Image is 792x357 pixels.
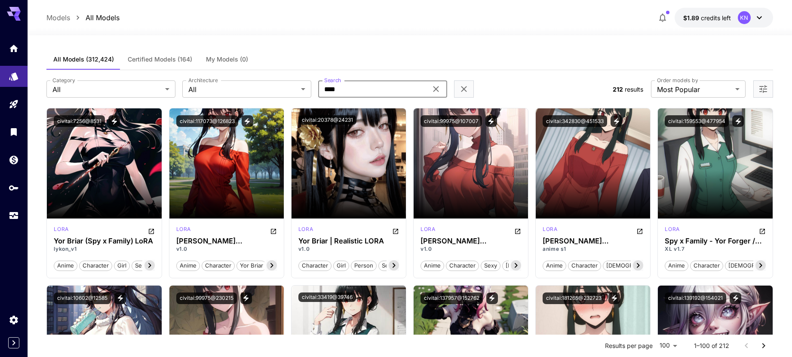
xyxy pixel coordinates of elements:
[79,260,112,271] button: character
[54,262,77,270] span: anime
[298,237,399,245] h3: Yor Briar | Realistic LORA
[378,260,398,271] button: sexy
[9,126,19,137] div: Library
[132,262,151,270] span: sexy
[421,262,444,270] span: anime
[568,260,601,271] button: character
[625,86,643,93] span: results
[421,237,521,245] div: Yor Briar (ヨル・ブライア) / Yor Forger (ヨル・フォージャー) - Spy x Family (スパイファミリー) - COMMISSION W/ DATASET
[421,245,521,253] p: v1.0
[206,55,248,63] span: My Models (0)
[9,71,19,82] div: Models
[755,337,772,354] button: Go to next page
[46,12,70,23] a: Models
[128,55,192,63] span: Certified Models (164)
[543,260,566,271] button: anime
[543,262,566,270] span: anime
[665,225,679,233] p: lora
[481,260,500,271] button: sexy
[543,225,557,233] p: lora
[421,237,521,245] h3: [PERSON_NAME] ([PERSON_NAME]) / [PERSON_NAME] (ヨル・フォージャー) - Spy x Family (スパイファミリー) - COMMISSION ...
[543,245,643,253] p: anime s1
[730,292,741,304] button: View trigger words
[665,225,679,236] div: Pony
[52,77,75,84] label: Category
[298,225,313,236] div: SD 1.5
[665,292,726,304] button: civitai:139192@154021
[298,245,399,253] p: v1.0
[683,13,731,22] div: $1.88666
[53,55,114,63] span: All Models (312,424)
[665,237,765,245] h3: Spy x Family - Yor Forger / Yor Briar [3 Outfits] [1.5 + XL/Pony]
[176,245,277,253] p: v1.0
[481,262,500,270] span: sexy
[675,8,773,28] button: $1.88666KN
[379,262,398,270] span: sexy
[603,262,672,270] span: [DEMOGRAPHIC_DATA]
[176,237,277,245] h3: [PERSON_NAME] ([PERSON_NAME]) [PERSON_NAME]ジャー ([PERSON_NAME]) / SPY × FAMILY
[351,262,376,270] span: person
[333,260,349,271] button: girl
[299,262,331,270] span: character
[732,115,744,127] button: View trigger words
[613,86,623,93] span: 212
[738,11,751,24] div: KN
[54,225,68,236] div: SD 1.5
[656,339,680,352] div: 100
[86,12,120,23] a: All Models
[543,292,605,304] button: civitai:181265@232723
[608,292,620,304] button: View trigger words
[605,342,653,350] p: Results per page
[665,115,729,127] button: civitai:159553@477954
[446,262,479,270] span: character
[421,292,483,304] button: civitai:137957@152762
[351,260,377,271] button: person
[514,225,521,236] button: Open in CivitAI
[9,99,19,110] div: Playground
[236,260,267,271] button: yor briar
[148,225,155,236] button: Open in CivitAI
[568,262,601,270] span: character
[9,210,19,221] div: Usage
[694,342,729,350] p: 1–100 of 212
[486,292,498,304] button: View trigger words
[177,262,200,270] span: anime
[240,292,252,304] button: View trigger words
[80,262,112,270] span: character
[759,225,766,236] button: Open in CivitAI
[176,260,200,271] button: anime
[9,43,19,54] div: Home
[108,115,120,127] button: View trigger words
[202,262,234,270] span: character
[202,260,235,271] button: character
[54,237,154,245] h3: Yor Briar (Spy x Family) LoRA
[114,262,129,270] span: girl
[52,84,162,95] span: All
[324,77,341,84] label: Search
[758,84,768,95] button: Open more filters
[298,115,356,125] button: civitai:20378@24231
[188,84,298,95] span: All
[665,245,765,253] p: XL v1.7
[603,260,672,271] button: [DEMOGRAPHIC_DATA]
[298,225,313,233] p: lora
[242,115,253,127] button: View trigger words
[543,237,643,245] h3: [PERSON_NAME] ([PERSON_NAME]) / [PERSON_NAME] ([PERSON_NAME]ジャー) - Spy x Family (スパイファミリー)
[421,260,444,271] button: anime
[657,77,698,84] label: Order models by
[701,14,731,22] span: credits left
[421,225,435,233] p: lora
[8,337,19,348] button: Expand sidebar
[392,225,399,236] button: Open in CivitAI
[114,292,126,304] button: View trigger words
[503,262,571,270] span: [DEMOGRAPHIC_DATA]
[298,292,356,302] button: civitai:33419@39746
[54,260,77,271] button: anime
[176,225,191,233] p: lora
[611,115,622,127] button: View trigger words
